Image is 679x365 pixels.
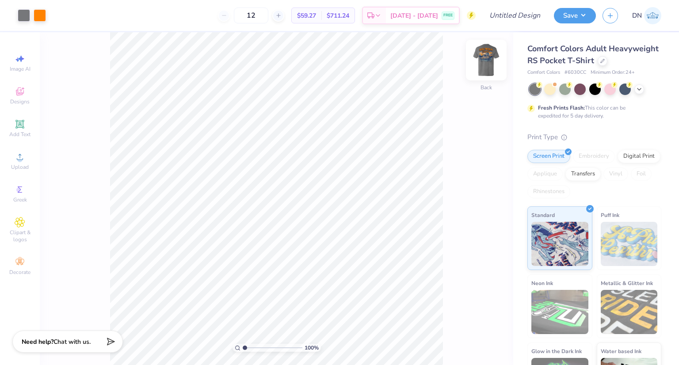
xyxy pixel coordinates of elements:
span: Glow in the Dark Ink [531,346,582,356]
span: Chat with us. [53,338,91,346]
strong: Fresh Prints Flash: [538,104,585,111]
span: [DATE] - [DATE] [390,11,438,20]
span: Comfort Colors [527,69,560,76]
strong: Need help? [22,338,53,346]
div: Vinyl [603,167,628,181]
span: Water based Ink [601,346,641,356]
div: Transfers [565,167,601,181]
div: Rhinestones [527,185,570,198]
div: Digital Print [618,150,660,163]
div: Screen Print [527,150,570,163]
img: Back [469,42,504,78]
span: Designs [10,98,30,105]
span: FREE [443,12,453,19]
span: 100 % [305,344,319,352]
div: Back [481,84,492,91]
span: Add Text [9,131,31,138]
button: Save [554,8,596,23]
span: Decorate [9,269,31,276]
span: DN [632,11,642,21]
span: # 6030CC [565,69,586,76]
span: Image AI [10,65,31,72]
img: Metallic & Glitter Ink [601,290,658,334]
span: Upload [11,163,29,171]
img: Danielle Newport [644,7,661,24]
div: This color can be expedited for 5 day delivery. [538,104,647,120]
span: Standard [531,210,555,220]
span: Greek [13,196,27,203]
span: Minimum Order: 24 + [591,69,635,76]
span: Metallic & Glitter Ink [601,278,653,288]
div: Print Type [527,132,661,142]
div: Foil [631,167,652,181]
div: Embroidery [573,150,615,163]
img: Neon Ink [531,290,588,334]
span: $711.24 [327,11,349,20]
span: Comfort Colors Adult Heavyweight RS Pocket T-Shirt [527,43,659,66]
div: Applique [527,167,563,181]
span: Neon Ink [531,278,553,288]
span: Clipart & logos [4,229,35,243]
span: Puff Ink [601,210,619,220]
img: Puff Ink [601,222,658,266]
input: – – [234,8,268,23]
a: DN [632,7,661,24]
span: $59.27 [297,11,316,20]
img: Standard [531,222,588,266]
input: Untitled Design [482,7,547,24]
